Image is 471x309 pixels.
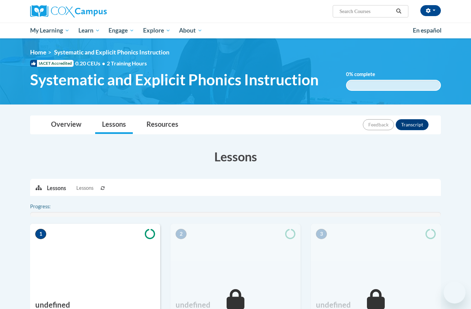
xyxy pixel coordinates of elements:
span: Engage [109,26,134,35]
img: Course Image [170,224,301,292]
span: • [102,60,105,66]
span: 3 [316,229,327,239]
span: Learn [78,26,100,35]
span: My Learning [30,26,69,35]
input: Search Courses [339,7,394,15]
a: About [175,23,207,38]
span: 2 Training Hours [107,60,147,66]
label: Progress: [30,203,69,210]
a: Engage [104,23,139,38]
span: Systematic and Explicit Phonics Instruction [30,71,319,89]
p: Lessons [47,184,66,192]
a: Learn [74,23,104,38]
button: Transcript [396,119,429,130]
button: Account Settings [420,5,441,16]
label: % complete [346,71,385,78]
span: About [179,26,202,35]
span: 0.20 CEUs [75,60,107,67]
button: Feedback [363,119,394,130]
span: Lessons [76,184,93,192]
span: En español [413,27,442,34]
span: 2 [176,229,187,239]
a: Lessons [95,116,133,134]
img: Cox Campus [30,5,107,17]
a: En español [408,23,446,38]
span: IACET Accredited [30,60,74,67]
button: Search [394,7,404,15]
a: Home [30,49,46,56]
span: 0 [346,71,349,77]
iframe: Button to launch messaging window [444,282,466,304]
div: Main menu [20,23,451,38]
span: Explore [143,26,170,35]
a: Overview [44,116,88,134]
span: Systematic and Explicit Phonics Instruction [54,49,169,56]
img: Course Image [311,224,441,292]
img: Course Image [30,224,160,292]
a: Resources [140,116,185,134]
a: My Learning [26,23,74,38]
a: Explore [139,23,175,38]
a: Cox Campus [30,5,160,17]
h3: Lessons [30,148,441,165]
span: 1 [35,229,46,239]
